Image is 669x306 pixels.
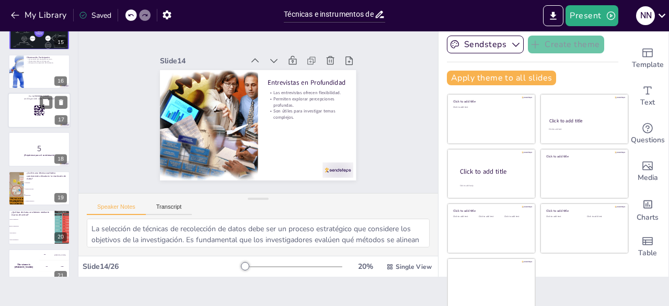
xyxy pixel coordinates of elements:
button: Duplicate Slide [40,96,52,108]
span: Charts [637,212,659,223]
textarea: La flexibilidad de las entrevistas en profundidad permite a los investigadores adaptar las pregun... [87,219,430,247]
div: Click to add title [546,209,621,213]
div: Click to add text [546,216,579,218]
p: Permiten explorar percepciones profundas. [268,96,347,108]
div: 300 [39,272,70,284]
p: Enriquece la comprensión del fenómeno. [27,62,67,64]
p: and login with code [11,97,67,100]
div: N N [636,6,655,25]
div: Jaap [61,265,63,267]
div: 17 [55,116,67,125]
div: 21 [54,271,67,280]
button: Sendsteps [447,36,524,53]
div: Click to add title [460,167,527,176]
span: Questions [631,134,665,146]
div: Click to add title [453,209,528,213]
div: The winner is [PERSON_NAME]100[PERSON_NAME]200Jaap30021 [8,249,70,284]
div: Click to add text [549,128,618,131]
div: 17 [8,93,71,128]
span: Datos cuantitativos [10,226,54,227]
button: Apply theme to all slides [447,71,556,85]
div: Click to add text [504,216,528,218]
div: Click to add text [453,216,477,218]
div: 19 [54,193,67,202]
p: Observación Participante [27,55,67,59]
div: Add charts and graphs [627,190,668,228]
div: Saved [79,10,111,20]
button: Transcript [146,203,192,215]
div: https://cdn.sendsteps.com/images/logo/sendsteps_logo_white.pnghttps://cdn.sendsteps.com/images/lo... [8,171,70,206]
div: Click to add title [546,154,621,158]
p: Son útiles para investigar temas complejos. [268,108,347,120]
p: Proporciona datos en tiempo real. [27,60,67,62]
p: ¿Cuál es una técnica cualitativa comúnmente utilizada en la recolección de datos? [27,172,67,180]
div: 15 [54,38,67,47]
span: Media [638,172,658,184]
h4: The winner is [PERSON_NAME] [8,263,39,268]
div: 20 [54,232,67,242]
button: N N [636,5,655,26]
button: Present [566,5,618,26]
div: Add a table [627,228,668,266]
button: My Library [8,7,71,24]
span: Single View [396,263,432,271]
div: Click to add title [549,118,619,124]
div: https://cdn.sendsteps.com/images/logo/sendsteps_logo_white.pnghttps://cdn.sendsteps.com/images/lo... [8,54,70,89]
p: La inmersión del investigador es clave. [27,58,67,60]
span: Template [632,59,664,71]
strong: ¡Prepárense para el cuestionario! [24,154,55,156]
div: Click to add text [453,106,528,109]
div: 20 % [353,262,378,271]
button: Create theme [528,36,604,53]
span: Text [640,97,655,108]
div: Click to add body [460,185,526,187]
span: Entrevistas [26,195,70,196]
div: Add text boxes [627,77,668,115]
div: https://cdn.sendsteps.com/images/logo/sendsteps_logo_white.pnghttps://cdn.sendsteps.com/images/lo... [8,132,70,166]
input: Insert title [284,7,374,22]
div: Slide 14 [160,56,243,66]
span: Encuestas [26,182,70,183]
span: Table [638,247,657,259]
p: Go to [11,95,67,98]
div: 18 [54,154,67,164]
div: Add images, graphics, shapes or video [627,153,668,190]
div: 16 [54,76,67,86]
p: ¿Qué tipo de datos se obtienen mediante escalas de actitud? [11,211,52,217]
p: Las entrevistas ofrecen flexibilidad. [268,90,347,96]
div: Slide 14 / 26 [83,262,242,271]
strong: [DOMAIN_NAME] [34,95,49,97]
div: 100 [39,249,70,260]
span: Datos cualitativos [10,219,54,220]
p: Entrevistas en Profundidad [268,78,347,87]
div: Click to add title [453,99,528,104]
button: Export to PowerPoint [543,5,563,26]
span: Escalas de actitud [26,188,70,189]
button: Delete Slide [55,96,67,108]
div: 200 [39,260,70,272]
span: Datos descriptivos [10,239,54,240]
div: Click to add text [479,216,502,218]
span: Datos mixtos [10,232,54,233]
div: https://cdn.sendsteps.com/images/logo/sendsteps_logo_white.pnghttps://cdn.sendsteps.com/images/lo... [8,210,70,244]
div: Click to add text [587,216,620,218]
div: 15 [8,15,70,50]
div: Get real-time input from your audience [627,115,668,153]
button: Speaker Notes [87,203,146,215]
p: 5 [11,142,67,154]
div: Add ready made slides [627,40,668,77]
span: Análisis estadístico [26,200,70,201]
